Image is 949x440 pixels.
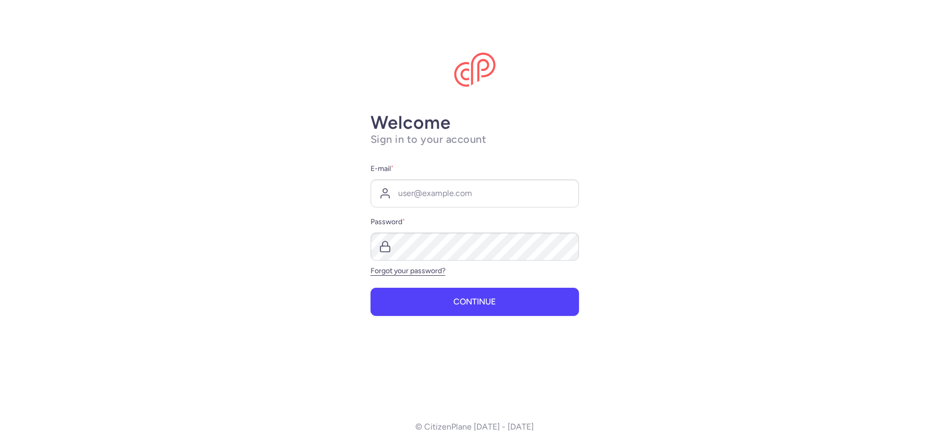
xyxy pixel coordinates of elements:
[371,163,579,175] label: E-mail
[454,53,496,87] img: CitizenPlane logo
[415,422,534,432] p: © CitizenPlane [DATE] - [DATE]
[371,216,579,228] label: Password
[371,112,451,133] strong: Welcome
[371,179,579,207] input: user@example.com
[453,297,496,307] span: Continue
[371,288,579,316] button: Continue
[371,266,446,275] a: Forgot your password?
[371,133,579,146] h1: Sign in to your account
